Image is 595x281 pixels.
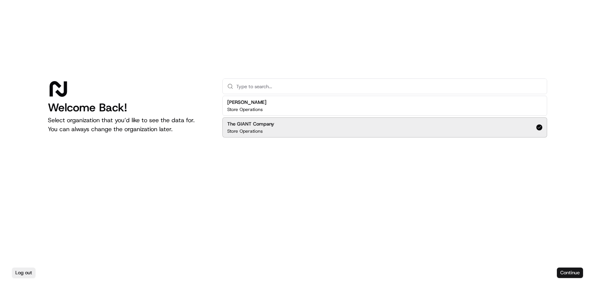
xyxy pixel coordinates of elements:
div: Suggestions [222,94,547,139]
h2: [PERSON_NAME] [227,99,266,106]
p: Select organization that you’d like to see the data for. You can always change the organization l... [48,116,210,134]
h1: Welcome Back! [48,101,210,114]
h2: The GIANT Company [227,121,274,127]
input: Type to search... [236,79,542,94]
p: Store Operations [227,106,263,112]
button: Continue [557,268,583,278]
p: Store Operations [227,128,263,134]
button: Log out [12,268,36,278]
